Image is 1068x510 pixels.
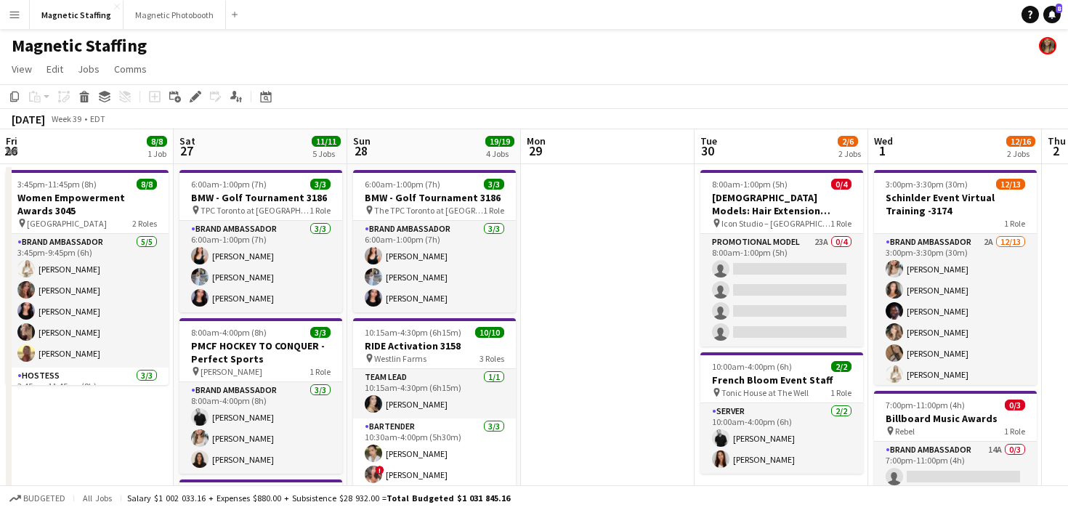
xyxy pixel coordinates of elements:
[353,170,516,312] app-job-card: 6:00am-1:00pm (7h)3/3BMW - Golf Tournament 3186 The TPC Toronto at [GEOGRAPHIC_DATA]1 RoleBrand A...
[700,134,717,147] span: Tue
[124,1,226,29] button: Magnetic Photobooth
[1004,426,1025,437] span: 1 Role
[147,136,167,147] span: 8/8
[6,170,169,385] app-job-card: 3:45pm-11:45pm (8h)8/8Women Empowerment Awards 3045 [GEOGRAPHIC_DATA]2 RolesBrand Ambassador5/53:...
[721,218,830,229] span: Icon Studio – [GEOGRAPHIC_DATA]
[874,170,1037,385] app-job-card: 3:00pm-3:30pm (30m)12/13Schinlder Event Virtual Training -31741 RoleBrand Ambassador2A12/133:00pm...
[177,142,195,159] span: 27
[127,493,510,503] div: Salary $1 002 033.16 + Expenses $880.00 + Subsistence $28 932.00 =
[874,191,1037,217] h3: Schinlder Event Virtual Training -3174
[351,142,371,159] span: 28
[874,412,1037,425] h3: Billboard Music Awards
[353,134,371,147] span: Sun
[179,382,342,474] app-card-role: Brand Ambassador3/38:00am-4:00pm (8h)[PERSON_NAME][PERSON_NAME][PERSON_NAME]
[353,221,516,312] app-card-role: Brand Ambassador3/36:00am-1:00pm (7h)[PERSON_NAME][PERSON_NAME][PERSON_NAME]
[1048,134,1066,147] span: Thu
[353,191,516,204] h3: BMW - Golf Tournament 3186
[886,179,968,190] span: 3:00pm-3:30pm (30m)
[1007,148,1035,159] div: 2 Jobs
[387,493,510,503] span: Total Budgeted $1 031 845.16
[17,179,97,190] span: 3:45pm-11:45pm (8h)
[486,148,514,159] div: 4 Jobs
[700,373,863,386] h3: French Bloom Event Staff
[179,318,342,474] div: 8:00am-4:00pm (8h)3/3PMCF HOCKEY TO CONQUER - Perfect Sports [PERSON_NAME]1 RoleBrand Ambassador3...
[6,368,169,464] app-card-role: Hostess3/33:45pm-11:45pm (8h)
[201,366,262,377] span: [PERSON_NAME]
[78,62,100,76] span: Jobs
[1056,4,1062,13] span: 8
[1006,136,1035,147] span: 12/16
[700,403,863,474] app-card-role: Server2/210:00am-4:00pm (6h)[PERSON_NAME][PERSON_NAME]
[485,136,514,147] span: 19/19
[6,60,38,78] a: View
[41,60,69,78] a: Edit
[23,493,65,503] span: Budgeted
[108,60,153,78] a: Comms
[376,466,384,474] span: !
[12,112,45,126] div: [DATE]
[6,234,169,368] app-card-role: Brand Ambassador5/53:45pm-9:45pm (6h)[PERSON_NAME][PERSON_NAME][PERSON_NAME][PERSON_NAME][PERSON_...
[312,148,340,159] div: 5 Jobs
[27,218,107,229] span: [GEOGRAPHIC_DATA]
[1005,400,1025,410] span: 0/3
[874,134,893,147] span: Wed
[179,170,342,312] app-job-card: 6:00am-1:00pm (7h)3/3BMW - Golf Tournament 3186 TPC Toronto at [GEOGRAPHIC_DATA]1 RoleBrand Ambas...
[310,205,331,216] span: 1 Role
[310,366,331,377] span: 1 Role
[872,142,893,159] span: 1
[312,136,341,147] span: 11/11
[132,218,157,229] span: 2 Roles
[1045,142,1066,159] span: 2
[90,113,105,124] div: EDT
[527,134,546,147] span: Mon
[72,60,105,78] a: Jobs
[830,218,851,229] span: 1 Role
[831,179,851,190] span: 0/4
[6,191,169,217] h3: Women Empowerment Awards 3045
[12,35,147,57] h1: Magnetic Staffing
[1043,6,1061,23] a: 8
[179,134,195,147] span: Sat
[80,493,115,503] span: All jobs
[698,142,717,159] span: 30
[1039,37,1056,54] app-user-avatar: Bianca Fantauzzi
[838,136,858,147] span: 2/6
[830,387,851,398] span: 1 Role
[525,142,546,159] span: 29
[6,134,17,147] span: Fri
[4,142,17,159] span: 26
[700,170,863,347] div: 8:00am-1:00pm (5h)0/4[DEMOGRAPHIC_DATA] Models: Hair Extension Models | 3321 Icon Studio – [GEOGR...
[353,369,516,418] app-card-role: Team Lead1/110:15am-4:30pm (6h15m)[PERSON_NAME]
[48,113,84,124] span: Week 39
[191,179,267,190] span: 6:00am-1:00pm (7h)
[721,387,809,398] span: Tonic House at The Well
[310,327,331,338] span: 3/3
[179,221,342,312] app-card-role: Brand Ambassador3/36:00am-1:00pm (7h)[PERSON_NAME][PERSON_NAME][PERSON_NAME]
[46,62,63,76] span: Edit
[7,490,68,506] button: Budgeted
[700,191,863,217] h3: [DEMOGRAPHIC_DATA] Models: Hair Extension Models | 3321
[483,205,504,216] span: 1 Role
[484,179,504,190] span: 3/3
[114,62,147,76] span: Comms
[838,148,861,159] div: 2 Jobs
[886,400,965,410] span: 7:00pm-11:00pm (4h)
[712,179,788,190] span: 8:00am-1:00pm (5h)
[147,148,166,159] div: 1 Job
[712,361,792,372] span: 10:00am-4:00pm (6h)
[310,179,331,190] span: 3/3
[700,352,863,474] app-job-card: 10:00am-4:00pm (6h)2/2French Bloom Event Staff Tonic House at The Well1 RoleServer2/210:00am-4:00...
[475,327,504,338] span: 10/10
[374,205,483,216] span: The TPC Toronto at [GEOGRAPHIC_DATA]
[179,191,342,204] h3: BMW - Golf Tournament 3186
[191,327,267,338] span: 8:00am-4:00pm (8h)
[137,179,157,190] span: 8/8
[700,234,863,347] app-card-role: Promotional Model23A0/48:00am-1:00pm (5h)
[353,418,516,510] app-card-role: Bartender3/310:30am-4:00pm (5h30m)[PERSON_NAME]![PERSON_NAME][PERSON_NAME]
[831,361,851,372] span: 2/2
